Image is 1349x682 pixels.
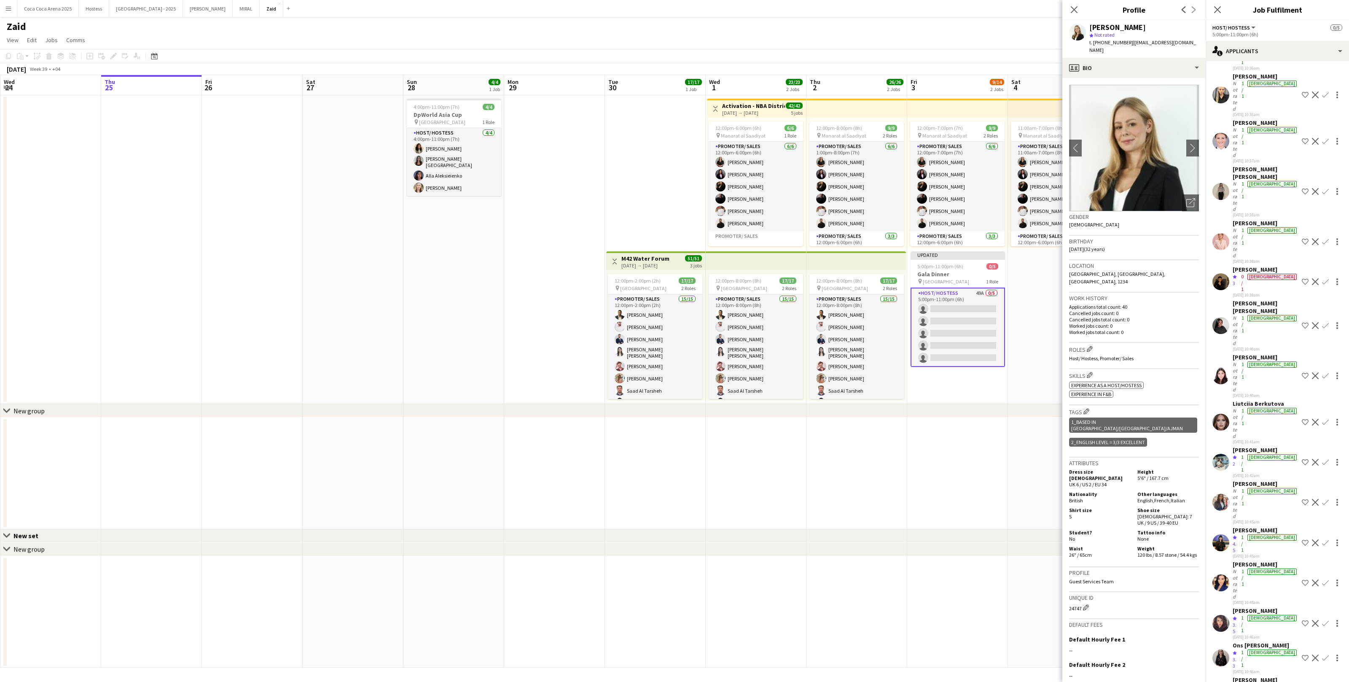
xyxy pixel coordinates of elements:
div: [DATE] 10:45am [1233,600,1298,605]
app-card-role: Promoter/ Sales6/612:00pm-7:00pm (7h)[PERSON_NAME][PERSON_NAME][PERSON_NAME][PERSON_NAME][PERSON_... [910,142,1005,232]
span: 26 [204,83,212,92]
span: 120 lbs / 8.57 stone / 54.4 kgs [1137,552,1197,558]
span: 2 Roles [681,285,696,291]
span: 24 [3,83,15,92]
span: 2 Roles [883,285,897,291]
span: Manarat al Saadiyat [822,132,866,139]
app-skills-label: 1/1 [1241,615,1244,633]
div: New set [13,531,45,540]
app-job-card: 12:00pm-7:00pm (7h)9/9 Manarat al Saadiyat2 RolesPromoter/ Sales6/612:00pm-7:00pm (7h)[PERSON_NAM... [910,121,1005,246]
div: [DATE] 10:40am [1233,346,1298,352]
span: [DEMOGRAPHIC_DATA]: 7 UK / 9 US / 39-40 EU [1137,513,1192,526]
app-card-role-placeholder: Promoter/ Sales [709,232,803,285]
button: MIRAL [233,0,260,17]
span: 11:00am-7:00pm (8h) [1018,125,1064,131]
img: Crew avatar or photo [1069,85,1199,211]
div: [DATE] → [DATE] [621,262,669,269]
span: 3.3 [1233,656,1236,669]
div: [DEMOGRAPHIC_DATA] [1247,127,1297,133]
div: New group [13,545,45,553]
app-card-role: Promoter/ Sales15/1512:00pm-8:00pm (8h)[PERSON_NAME][PERSON_NAME][PERSON_NAME][PERSON_NAME] [PERS... [809,294,904,499]
span: 12:00pm-6:00pm (6h) [715,125,761,131]
div: Liutciia Berkutova [1233,400,1298,407]
span: 4/4 [483,104,494,110]
div: Ons [PERSON_NAME] [1233,642,1298,649]
span: | [EMAIL_ADDRESS][DOMAIN_NAME] [1089,39,1196,53]
span: 26" / 65cm [1069,552,1092,558]
a: View [3,35,22,46]
div: [DATE] 10:46am [1233,669,1298,674]
span: 9/9 [885,125,897,131]
div: -- [1069,672,1199,679]
div: 2 Jobs [786,86,802,92]
app-skills-label: 1/1 [1242,181,1244,199]
app-job-card: 12:00pm-8:00pm (8h)17/17 [GEOGRAPHIC_DATA]2 RolesPromoter/ Sales15/1512:00pm-8:00pm (8h)[PERSON_N... [709,274,803,399]
div: Bio [1062,58,1206,78]
span: 0/5 [1330,24,1342,31]
div: [DEMOGRAPHIC_DATA] [1247,454,1297,461]
app-skills-label: 1/1 [1242,407,1244,426]
div: [DATE] 10:36am [1233,112,1298,117]
a: Edit [24,35,40,46]
div: [DATE] 10:38am [1233,212,1298,218]
span: Tue [608,78,618,86]
span: [GEOGRAPHIC_DATA], [GEOGRAPHIC_DATA], [GEOGRAPHIC_DATA], 1234 [1069,271,1165,285]
span: 1 [708,83,720,92]
span: t. [PHONE_NUMBER] [1089,39,1133,46]
p: Applications total count: 40 [1069,304,1199,310]
h3: Tags [1069,407,1199,416]
span: No [1069,536,1075,542]
h3: DpWorld Asia Cup [407,111,501,119]
span: 17/17 [880,278,897,284]
h3: M42 Water Forum [621,255,669,262]
span: 1 Role [986,278,998,285]
span: 9/14 [990,79,1004,85]
h5: Shoe size [1137,507,1199,513]
div: +04 [52,66,60,72]
span: 12:00pm-8:00pm (8h) [816,278,862,284]
div: 4:00pm-11:00pm (7h)4/4DpWorld Asia Cup [GEOGRAPHIC_DATA]1 RoleHost/ Hostess4/44:00pm-11:00pm (7h)... [407,99,501,196]
p: Worked jobs count: 0 [1069,323,1199,329]
h5: Tattoo info [1137,529,1199,536]
h5: Weight [1137,545,1199,552]
div: [DATE] 10:46am [1233,634,1298,640]
span: 17/17 [679,278,696,284]
div: [DEMOGRAPHIC_DATA] [1247,227,1297,234]
span: 2 [1233,461,1235,467]
div: [PERSON_NAME] [1233,266,1298,273]
div: [PERSON_NAME] [1233,446,1298,454]
div: Not rated [1233,361,1240,393]
div: [DATE] [7,65,26,73]
span: 26/26 [887,79,903,85]
div: [DATE] 10:45am [1233,553,1298,559]
div: Open photos pop-in [1182,194,1199,211]
h5: Height [1137,469,1199,475]
span: 2 Roles [984,132,998,139]
h3: Profile [1062,4,1206,15]
span: 2 Roles [782,285,796,291]
div: 12:00pm-2:00pm (2h)17/17 [GEOGRAPHIC_DATA]2 RolesPromoter/ Sales15/1512:00pm-2:00pm (2h)[PERSON_N... [608,274,702,399]
span: 29 [506,83,519,92]
div: -- [1069,647,1199,654]
a: Comms [63,35,89,46]
app-skills-label: 1/1 [1241,649,1244,668]
span: French , [1154,497,1171,504]
span: [DEMOGRAPHIC_DATA] [1069,221,1119,228]
app-card-role: Promoter/ Sales15/1512:00pm-8:00pm (8h)[PERSON_NAME][PERSON_NAME][PERSON_NAME][PERSON_NAME] [PERS... [709,294,803,499]
span: Edit [27,36,37,44]
div: 24747 [1069,603,1199,612]
span: S [1069,513,1072,520]
div: [DATE] 10:41am [1233,439,1298,445]
div: 12:00pm-8:00pm (8h)9/9 Manarat al Saadiyat2 RolesPromoter/ Sales6/61:00pm-8:00pm (7h)[PERSON_NAME... [809,121,904,246]
div: [PERSON_NAME] [PERSON_NAME] [1233,299,1298,315]
button: Zaid [260,0,283,17]
span: Comms [66,36,85,44]
span: 3 [1233,280,1235,286]
div: 1 Job [685,86,701,92]
span: 1 Role [784,132,796,139]
div: Updated [911,251,1005,258]
h1: Zaid [7,20,26,33]
app-card-role: Promoter/ Sales3/312:00pm-6:00pm (6h) [910,232,1005,285]
span: 6/6 [785,125,796,131]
